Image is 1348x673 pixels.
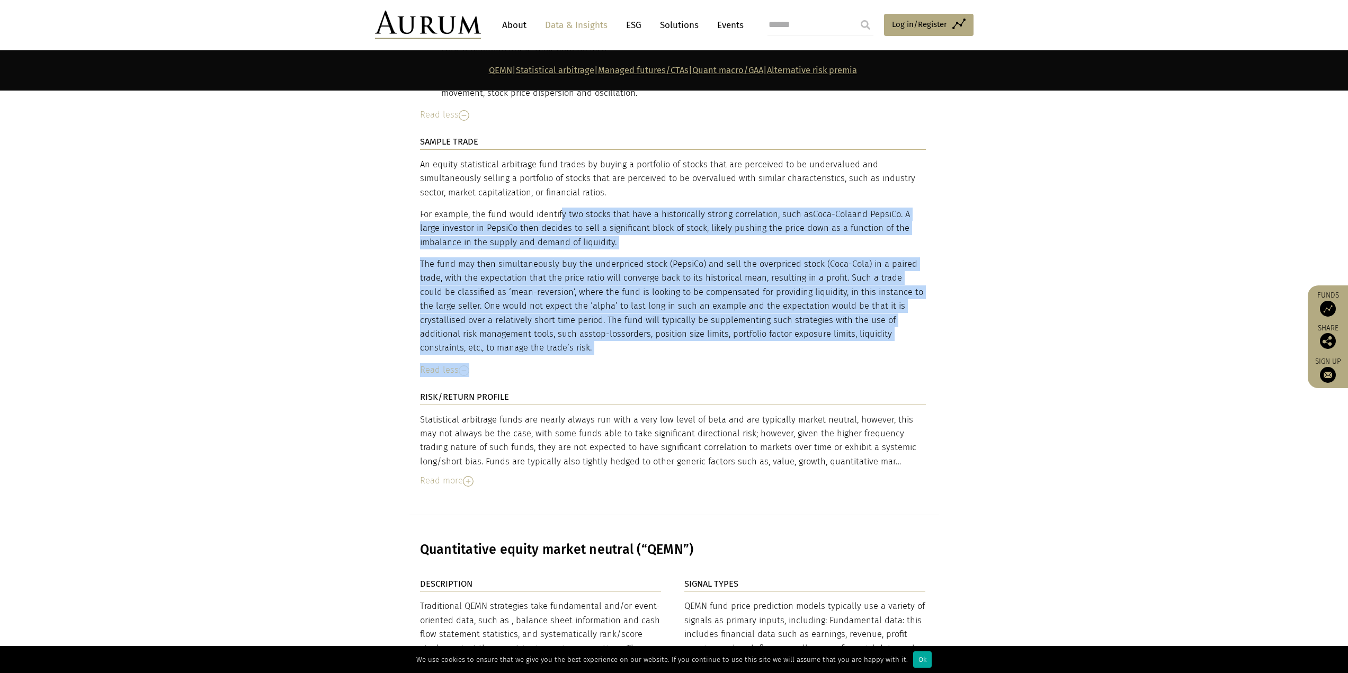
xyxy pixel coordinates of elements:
[540,15,613,35] a: Data & Insights
[712,15,744,35] a: Events
[1320,301,1336,317] img: Access Funds
[830,259,869,269] span: Coca-Cola
[1320,333,1336,349] img: Share this post
[813,209,852,219] span: Coca-Cola
[463,476,474,487] img: Read More
[655,15,704,35] a: Solutions
[459,365,469,376] img: Read Less
[420,257,926,355] p: The fund may then simultaneously buy the underpriced stock (PepsiCo) and sell the overpriced stoc...
[489,65,857,75] strong: | | | |
[420,542,926,558] h3: Quantitative equity market neutral (“QEMN”)
[420,579,472,589] strong: DESCRIPTION
[1320,367,1336,383] img: Sign up to our newsletter
[420,474,926,488] div: Read more
[692,65,763,75] a: Quant macro/GAA
[892,18,947,31] span: Log in/Register
[1313,291,1343,317] a: Funds
[767,65,857,75] a: Alternative risk premia
[598,65,689,75] a: Managed futures/CTAs
[420,208,926,249] p: For example, the fund would identify two stocks that have a historically strong correlation, such...
[420,108,926,122] div: Read less
[420,137,478,147] strong: SAMPLE TRADE
[588,329,626,339] span: stop-loss
[497,15,532,35] a: About
[420,392,509,402] strong: RISK/RETURN PROFILE
[855,14,876,35] input: Submit
[489,65,512,75] a: QEMN
[511,287,574,297] span: mean-reversion
[1313,325,1343,349] div: Share
[684,579,738,589] strong: SIGNAL TYPES
[1313,357,1343,383] a: Sign up
[516,65,594,75] a: Statistical arbitrage
[913,651,932,668] div: Ok
[884,14,974,36] a: Log in/Register
[420,158,926,355] div: An equity statistical arbitrage fund trades by buying a portfolio of stocks that are perceived to...
[420,413,926,469] div: Statistical arbitrage funds are nearly always run with a very low level of beta and are typically...
[621,15,647,35] a: ESG
[375,11,481,39] img: Aurum
[420,363,926,377] div: Read less
[459,110,469,121] img: Read Less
